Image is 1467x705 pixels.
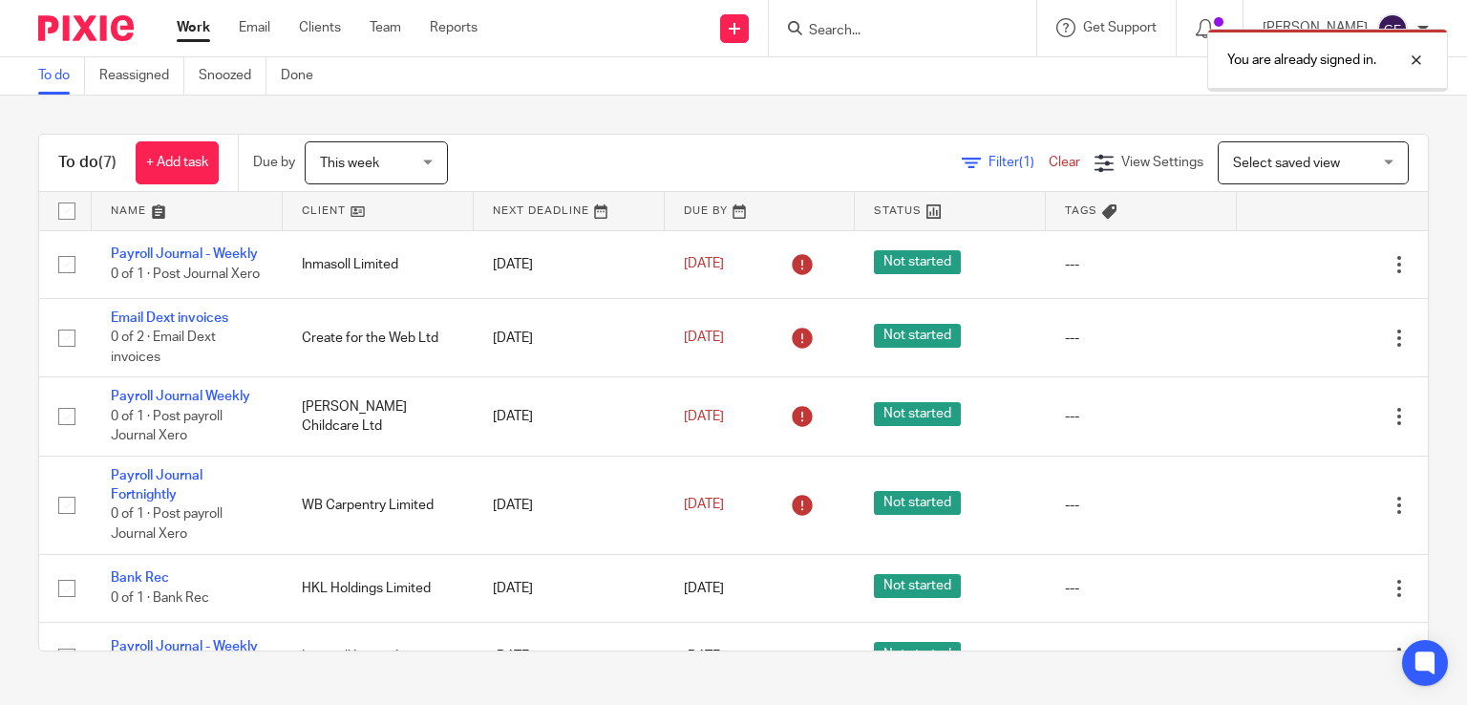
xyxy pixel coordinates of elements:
[474,377,665,456] td: [DATE]
[283,230,474,298] td: Inmasoll Limited
[474,554,665,622] td: [DATE]
[1065,205,1097,216] span: Tags
[1065,255,1218,274] div: ---
[684,582,724,595] span: [DATE]
[99,57,184,95] a: Reassigned
[283,623,474,691] td: Inmasoll Limited
[1377,13,1408,44] img: svg%3E
[38,57,85,95] a: To do
[684,258,724,271] span: [DATE]
[474,298,665,376] td: [DATE]
[684,331,724,344] span: [DATE]
[111,591,209,605] span: 0 of 1 · Bank Rec
[111,331,216,365] span: 0 of 2 · Email Dext invoices
[283,298,474,376] td: Create for the Web Ltd
[177,18,210,37] a: Work
[874,250,961,274] span: Not started
[874,642,961,666] span: Not started
[299,18,341,37] a: Clients
[370,18,401,37] a: Team
[430,18,478,37] a: Reports
[111,311,228,325] a: Email Dext invoices
[281,57,328,95] a: Done
[1065,407,1218,426] div: ---
[283,377,474,456] td: [PERSON_NAME] Childcare Ltd
[111,469,202,502] a: Payroll Journal Fortnightly
[199,57,266,95] a: Snoozed
[684,410,724,423] span: [DATE]
[1065,647,1218,666] div: ---
[989,156,1049,169] span: Filter
[1121,156,1203,169] span: View Settings
[1049,156,1080,169] a: Clear
[1227,51,1376,70] p: You are already signed in.
[283,554,474,622] td: HKL Holdings Limited
[58,153,117,173] h1: To do
[1065,579,1218,598] div: ---
[1233,157,1340,170] span: Select saved view
[684,499,724,512] span: [DATE]
[111,390,250,403] a: Payroll Journal Weekly
[874,402,961,426] span: Not started
[1065,329,1218,348] div: ---
[98,155,117,170] span: (7)
[111,508,223,542] span: 0 of 1 · Post payroll Journal Xero
[320,157,379,170] span: This week
[474,230,665,298] td: [DATE]
[253,153,295,172] p: Due by
[684,650,724,663] span: [DATE]
[239,18,270,37] a: Email
[1019,156,1034,169] span: (1)
[283,456,474,554] td: WB Carpentry Limited
[474,456,665,554] td: [DATE]
[111,247,258,261] a: Payroll Journal - Weekly
[474,623,665,691] td: [DATE]
[874,574,961,598] span: Not started
[111,267,260,281] span: 0 of 1 · Post Journal Xero
[1065,496,1218,515] div: ---
[38,15,134,41] img: Pixie
[111,640,258,653] a: Payroll Journal - Weekly
[874,324,961,348] span: Not started
[111,410,223,443] span: 0 of 1 · Post payroll Journal Xero
[136,141,219,184] a: + Add task
[874,491,961,515] span: Not started
[111,571,169,585] a: Bank Rec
